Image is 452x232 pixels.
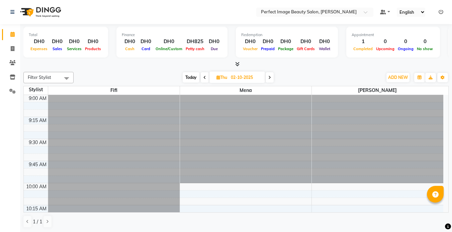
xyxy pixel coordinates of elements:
span: ADD NEW [388,75,408,80]
span: Mena [180,86,311,95]
div: Stylist [24,86,48,93]
span: [PERSON_NAME] [312,86,444,95]
span: Prepaid [259,46,276,51]
span: Voucher [241,46,259,51]
span: Wallet [317,46,332,51]
span: Filter Stylist [28,75,51,80]
div: DH0 [276,38,295,45]
span: Online/Custom [154,46,184,51]
button: ADD NEW [386,73,410,82]
div: DH825 [184,38,206,45]
input: 2025-10-02 [229,73,262,83]
div: DH0 [241,38,259,45]
div: 0 [374,38,396,45]
span: Due [209,46,219,51]
div: DH0 [122,38,138,45]
span: Completed [352,46,374,51]
span: Gift Cards [295,46,317,51]
div: DH0 [154,38,184,45]
span: Fifi [48,86,180,95]
div: 10:00 AM [25,183,48,190]
div: 1 [352,38,374,45]
div: DH0 [295,38,317,45]
div: DH0 [317,38,333,45]
div: Appointment [352,32,435,38]
span: Upcoming [374,46,396,51]
span: Cash [123,46,136,51]
div: DH0 [49,38,65,45]
div: DH0 [259,38,276,45]
div: 9:15 AM [27,117,48,124]
span: Sales [51,46,64,51]
div: Finance [122,32,222,38]
span: Petty cash [184,46,206,51]
div: DH0 [83,38,103,45]
div: DH0 [65,38,83,45]
span: Services [65,46,83,51]
div: 0 [396,38,415,45]
img: logo [17,3,63,21]
div: Redemption [241,32,333,38]
div: DH0 [206,38,222,45]
div: 9:30 AM [27,139,48,146]
div: Total [29,32,103,38]
span: Products [83,46,103,51]
div: DH0 [29,38,49,45]
div: 9:00 AM [27,95,48,102]
span: Thu [215,75,229,80]
span: Ongoing [396,46,415,51]
div: 0 [415,38,435,45]
span: Package [276,46,295,51]
div: 10:15 AM [25,205,48,212]
div: DH0 [138,38,154,45]
span: Expenses [29,46,49,51]
span: 1 / 1 [33,218,42,225]
span: Today [183,72,199,83]
span: Card [140,46,152,51]
div: 9:45 AM [27,161,48,168]
iframe: chat widget [424,205,445,225]
span: No show [415,46,435,51]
